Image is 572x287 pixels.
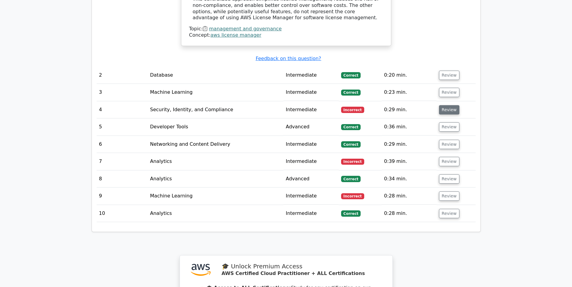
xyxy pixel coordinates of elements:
td: Analytics [148,170,283,188]
td: Analytics [148,153,283,170]
span: Correct [341,72,361,78]
td: Intermediate [283,101,339,118]
a: Feedback on this question? [256,56,321,61]
td: 0:20 min. [382,67,437,84]
div: Topic: [189,26,383,32]
td: 0:23 min. [382,84,437,101]
td: 4 [97,101,148,118]
button: Review [439,157,459,166]
td: 7 [97,153,148,170]
td: Advanced [283,118,339,136]
td: 0:29 min. [382,101,437,118]
span: Incorrect [341,107,364,113]
span: Correct [341,210,361,216]
div: Concept: [189,32,383,38]
td: Developer Tools [148,118,283,136]
span: Incorrect [341,193,364,199]
td: Database [148,67,283,84]
td: 0:36 min. [382,118,437,136]
td: 0:34 min. [382,170,437,188]
td: Intermediate [283,153,339,170]
button: Review [439,174,459,184]
td: 2 [97,67,148,84]
a: aws license manager [210,32,261,38]
td: 0:39 min. [382,153,437,170]
span: Correct [341,90,361,96]
td: 6 [97,136,148,153]
span: Correct [341,176,361,182]
td: 0:28 min. [382,205,437,222]
span: Incorrect [341,159,364,165]
td: 5 [97,118,148,136]
td: 0:28 min. [382,188,437,205]
td: 3 [97,84,148,101]
td: 8 [97,170,148,188]
td: Security, Identity, and Compliance [148,101,283,118]
button: Review [439,105,459,114]
button: Review [439,122,459,132]
a: management and governance [209,26,282,32]
td: 10 [97,205,148,222]
td: 9 [97,188,148,205]
span: Correct [341,141,361,147]
td: Networking and Content Delivery [148,136,283,153]
td: 0:29 min. [382,136,437,153]
td: Intermediate [283,136,339,153]
button: Review [439,209,459,218]
td: Advanced [283,170,339,188]
td: Machine Learning [148,188,283,205]
td: Intermediate [283,67,339,84]
td: Intermediate [283,188,339,205]
button: Review [439,88,459,97]
td: Intermediate [283,84,339,101]
button: Review [439,71,459,80]
td: Analytics [148,205,283,222]
td: Machine Learning [148,84,283,101]
button: Review [439,140,459,149]
td: Intermediate [283,205,339,222]
span: Correct [341,124,361,130]
button: Review [439,191,459,201]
